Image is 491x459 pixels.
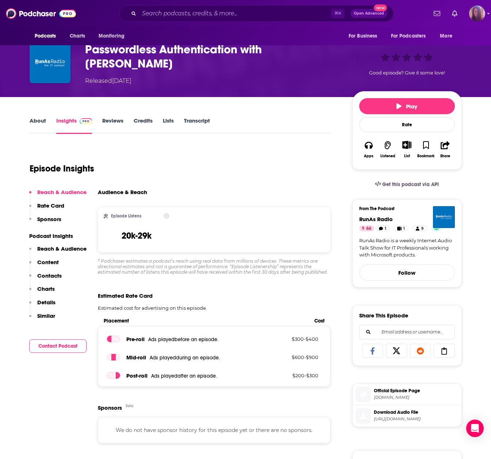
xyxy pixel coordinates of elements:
a: Copy Link [434,344,455,358]
div: Search podcasts, credits, & more... [119,5,394,22]
img: Passwordless Authentication with Libby Brown [30,42,70,83]
a: Download Audio File[URL][DOMAIN_NAME] [356,408,459,424]
button: Contacts [29,272,62,286]
a: Share on Reddit [410,344,431,358]
span: Open Advanced [354,12,384,15]
p: $ 300 - $ 400 [271,336,318,342]
button: Play [359,98,455,114]
button: Share [436,136,454,163]
a: Show notifications dropdown [449,7,460,20]
button: Content [29,259,59,272]
span: Podcasts [35,31,56,41]
h3: Audience & Reach [98,189,147,196]
h3: Passwordless Authentication with Libby Brown [85,42,341,71]
span: RunAs Radio [359,216,393,223]
a: 1 [394,225,408,231]
a: Official Episode Page[DOMAIN_NAME] [356,387,459,402]
p: Charts [37,285,55,292]
h1: Episode Insights [30,163,94,174]
input: Email address or username... [365,325,449,339]
span: Ads played during an episode . [150,355,220,361]
a: Get this podcast via API [369,175,445,193]
button: Reach & Audience [29,245,87,259]
span: More [440,31,452,41]
a: Credits [134,117,153,134]
span: Play [396,103,417,110]
button: Charts [29,285,55,299]
a: Reviews [102,117,123,134]
button: Apps [359,136,378,163]
span: New [374,4,387,11]
span: Good episode? Give it some love! [369,70,445,76]
p: $ 600 - $ 900 [271,354,318,360]
div: * Podchaser estimates a podcast’s reach using real data from millions of devices. These metrics a... [98,258,331,275]
p: We do not have sponsor history for this episode yet or there are no sponsors. [107,426,322,434]
button: Reach & Audience [29,189,87,202]
div: Released [DATE] [85,77,131,85]
button: Show More Button [399,141,414,149]
span: Placement [104,318,308,324]
button: Similar [29,312,55,326]
a: 66 [359,225,374,231]
button: Rate Card [29,202,64,216]
span: 9 [421,225,423,232]
span: Pre -roll [126,336,145,343]
a: Share on Facebook [362,344,383,358]
span: runasradio.com [374,395,459,400]
span: Post -roll [126,372,147,379]
button: open menu [30,29,66,43]
a: Lists [163,117,174,134]
div: Listened [380,154,395,158]
img: Podchaser - Follow, Share and Rate Podcasts [6,7,76,20]
p: Similar [37,312,55,319]
a: About [30,117,46,134]
img: RunAs Radio [433,206,455,228]
button: Show profile menu [469,5,485,22]
span: Get this podcast via API [382,181,439,188]
div: Show More ButtonList [397,136,416,163]
button: Sponsors [29,216,61,229]
button: open menu [386,29,437,43]
span: Charts [70,31,85,41]
span: ⌘ K [331,9,345,18]
p: Content [37,259,59,266]
h2: Episode Listens [111,213,141,219]
p: Reach & Audience [37,189,87,196]
h3: Share This Episode [359,312,408,319]
a: Charts [65,29,90,43]
button: Details [29,299,55,312]
button: open menu [435,29,461,43]
span: 1 [385,225,386,232]
a: Show notifications dropdown [431,7,443,20]
button: Listened [378,136,397,163]
a: 1 [376,225,390,231]
span: For Podcasters [391,31,426,41]
span: https://cdn.simplecast.com/audio/c2165e35-09c6-4ae8-b29e-2d26dad5aece/episodes/473af104-6d62-46fd... [374,416,459,422]
a: 9 [413,225,426,231]
button: open menu [344,29,387,43]
div: Search followers [359,325,455,339]
span: Download Audio File [374,409,459,416]
h3: From The Podcast [359,206,449,211]
p: Rate Card [37,202,64,209]
p: Details [37,299,55,306]
img: Podchaser Pro [80,118,92,124]
span: Ads played before an episode . [148,336,218,343]
span: Logged in as AHartman333 [469,5,485,22]
span: Official Episode Page [374,387,459,394]
h3: 20k-29k [122,230,151,241]
button: open menu [93,29,134,43]
div: Apps [364,154,373,158]
a: Transcript [184,117,210,134]
div: Bookmark [417,154,434,158]
p: Contacts [37,272,62,279]
a: InsightsPodchaser Pro [56,117,92,134]
span: Monitoring [99,31,124,41]
span: Mid -roll [126,354,146,361]
div: Rate [359,117,455,132]
span: 66 [366,225,371,232]
p: Podcast Insights [29,232,87,239]
div: Beta [126,404,134,408]
a: RunAs Radio is a weekly Internet Audio Talk Show for IT Professionals working with Microsoft prod... [359,237,455,259]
